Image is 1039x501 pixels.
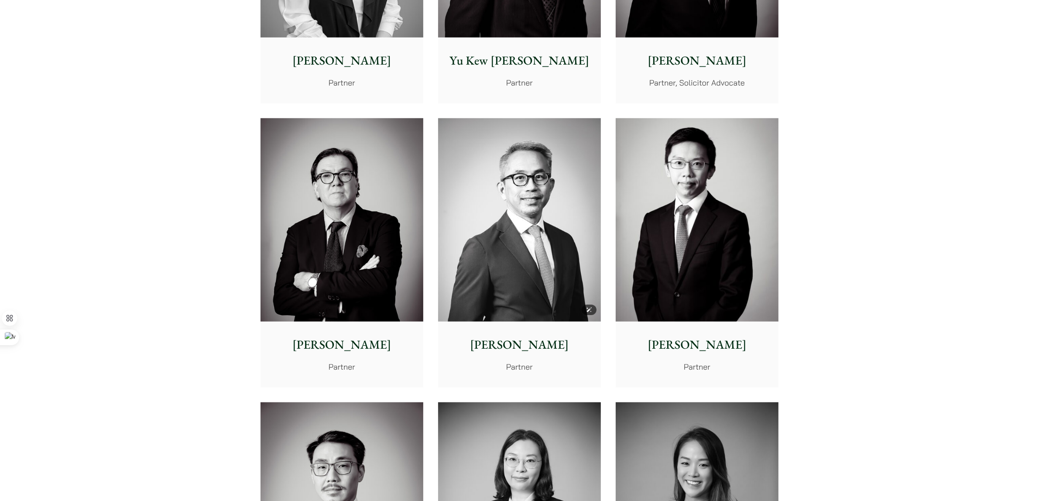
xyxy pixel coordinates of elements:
p: Partner [445,77,594,89]
a: [PERSON_NAME] Partner [438,118,601,388]
p: Partner [267,361,416,373]
p: [PERSON_NAME] [445,336,594,354]
p: Partner, Solicitor Advocate [623,77,772,89]
img: Henry Ma photo [616,118,778,322]
p: Partner [445,361,594,373]
p: Partner [623,361,772,373]
p: [PERSON_NAME] [267,51,416,70]
a: Henry Ma photo [PERSON_NAME] Partner [616,118,778,388]
p: [PERSON_NAME] [267,336,416,354]
p: Partner [267,77,416,89]
a: [PERSON_NAME] Partner [261,118,423,388]
p: [PERSON_NAME] [623,51,772,70]
p: Yu Kew [PERSON_NAME] [445,51,594,70]
p: [PERSON_NAME] [623,336,772,354]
